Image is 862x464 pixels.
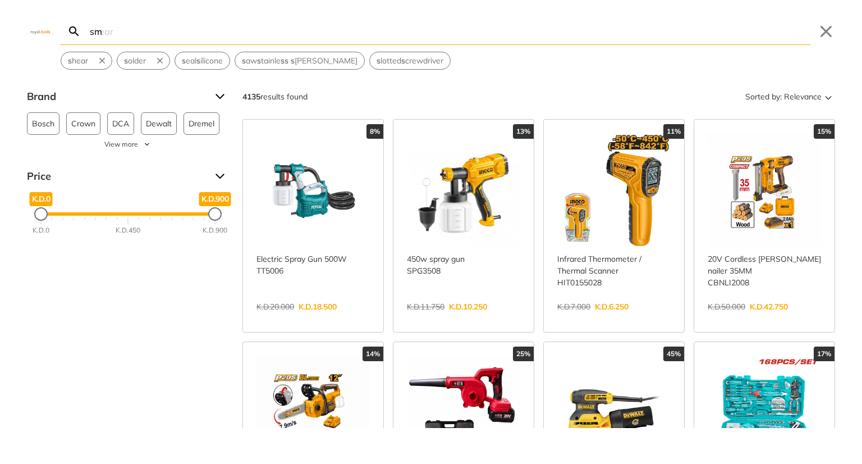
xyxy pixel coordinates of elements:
[281,56,285,66] strong: s
[71,113,95,134] span: Crown
[34,207,48,221] div: Minimum Price
[27,167,207,185] span: Price
[377,55,443,67] span: lotted crewdriver
[242,92,260,102] strong: 4135
[27,29,54,34] img: Close
[27,139,229,149] button: View more
[401,56,405,66] strong: s
[196,56,200,66] strong: s
[146,113,172,134] span: Dewalt
[822,90,835,103] svg: Sort
[377,56,380,66] strong: s
[242,88,308,106] div: results found
[153,52,169,69] button: Remove suggestion: solder
[68,55,88,67] span: hear
[155,56,165,66] svg: Remove suggestion: solder
[66,112,100,135] button: Crown
[107,112,134,135] button: DCA
[663,124,684,139] div: 11%
[27,88,207,106] span: Brand
[175,52,230,69] button: Select suggestion: seal silicone
[257,56,261,66] strong: s
[663,347,684,361] div: 45%
[513,124,534,139] div: 13%
[95,52,112,69] button: Remove suggestion: shear
[27,112,59,135] button: Bosch
[242,55,357,67] span: aw tainle [PERSON_NAME]
[67,25,81,38] svg: Search
[68,56,72,66] strong: s
[189,113,214,134] span: Dremel
[370,52,450,69] button: Select suggestion: slotted screwdriver
[235,52,364,69] button: Select suggestion: saw stainless steel
[33,225,49,235] div: K.D.0
[285,56,288,66] strong: s
[814,124,835,139] div: 15%
[112,113,129,134] span: DCA
[363,347,383,361] div: 14%
[32,113,54,134] span: Bosch
[61,52,112,70] div: Suggestion: shear
[814,347,835,361] div: 17%
[208,207,222,221] div: Maximum Price
[175,52,230,70] div: Suggestion: seal silicone
[97,56,107,66] svg: Remove suggestion: shear
[513,347,534,361] div: 25%
[203,225,227,235] div: K.D.900
[124,56,128,66] strong: s
[366,124,383,139] div: 8%
[784,88,822,106] span: Relevance
[88,18,810,44] input: Search…
[182,56,186,66] strong: s
[235,52,365,70] div: Suggestion: saw stainless steel
[242,56,246,66] strong: s
[291,56,295,66] strong: s
[116,225,140,235] div: K.D.450
[117,52,153,69] button: Select suggestion: solder
[104,139,138,149] span: View more
[124,55,146,67] span: older
[817,22,835,40] button: Close
[184,112,219,135] button: Dremel
[743,88,835,106] button: Sorted by:Relevance Sort
[61,52,95,69] button: Select suggestion: shear
[117,52,170,70] div: Suggestion: solder
[182,55,223,67] span: eal ilicone
[141,112,177,135] button: Dewalt
[369,52,451,70] div: Suggestion: slotted screwdriver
